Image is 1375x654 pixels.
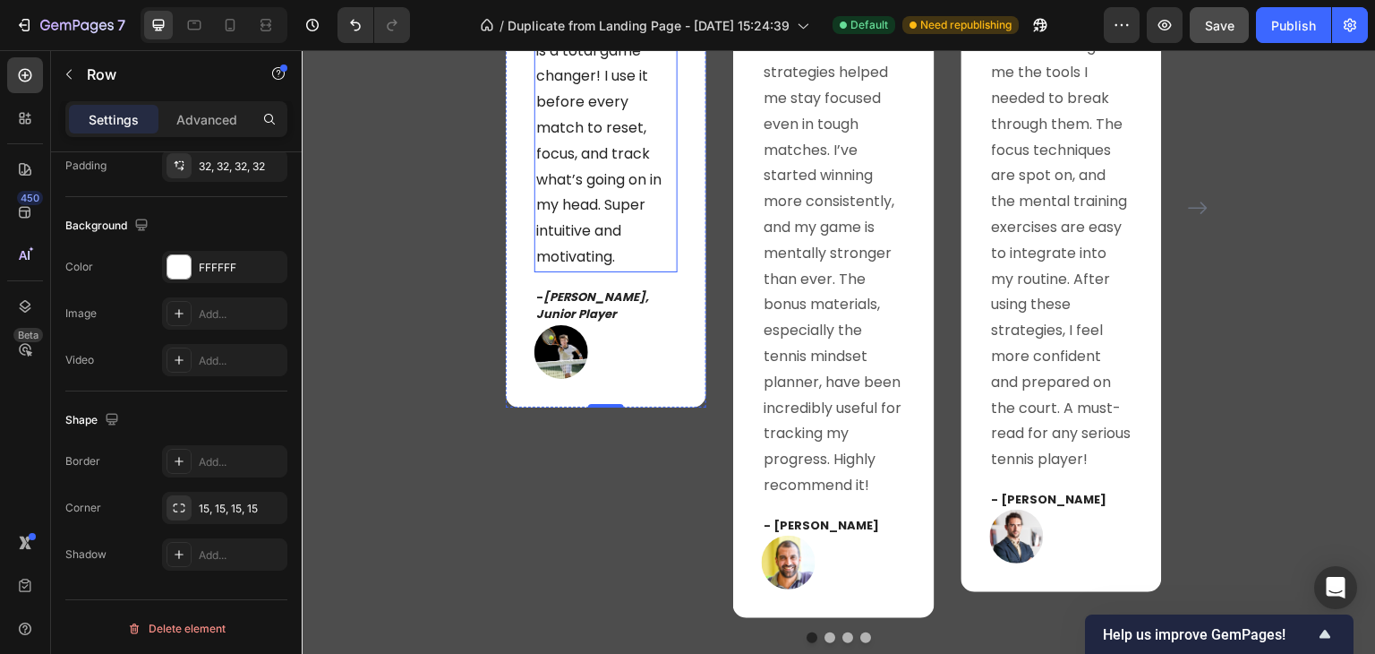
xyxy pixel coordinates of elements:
button: Publish [1256,7,1331,43]
p: - [PERSON_NAME] [690,441,830,459]
div: Add... [199,306,283,323]
div: Color [65,259,93,275]
div: 450 [17,191,43,205]
span: Save [1205,18,1234,33]
div: Add... [199,353,283,369]
button: Save [1190,7,1249,43]
i: [PERSON_NAME], Junior Player [235,238,347,273]
div: Add... [199,547,283,564]
span: Default [850,17,888,33]
div: Shape [65,409,123,433]
iframe: Design area [302,50,1375,654]
span: Duplicate from Landing Page - [DATE] 15:24:39 [508,16,790,35]
p: - [235,238,374,273]
div: 15, 15, 15, 15 [199,501,283,517]
img: gempages_542217260580733860-8751d336-bf19-45f1-80b8-a6dcedc26a56.png [688,460,742,513]
div: Video [65,352,94,368]
p: Settings [89,110,139,129]
div: Add... [199,454,283,470]
button: Delete element [65,615,287,643]
p: Row [87,64,239,85]
span: Need republishing [920,17,1012,33]
button: Carousel Next Arrow [882,143,910,172]
span: / [500,16,504,35]
p: 7 [117,14,125,36]
button: Dot [505,582,516,593]
div: Shadow [65,546,107,563]
div: Background [65,214,152,238]
div: Publish [1271,16,1316,35]
div: Padding [65,158,107,174]
button: Dot [541,582,551,593]
p: Advanced [176,110,237,129]
img: gempages_542217260580733860-2e63fa4f-c7a5-44e1-b77d-88e7ba46064a.png [460,486,514,539]
span: Help us improve GemPages! [1103,626,1314,643]
button: 7 [7,7,133,43]
p: - [PERSON_NAME] [462,467,602,485]
div: Border [65,453,100,469]
div: Corner [65,500,101,516]
div: Image [65,305,97,322]
button: Dot [523,582,534,593]
img: gempages_542217260580733860-3ce4923a-8c94-49e3-b9aa-3513bce0eeec.png [233,275,286,329]
div: Open Intercom Messenger [1314,566,1357,609]
button: Show survey - Help us improve GemPages! [1103,624,1336,645]
div: Delete element [127,618,226,640]
div: Beta [13,328,43,342]
button: Dot [559,582,569,593]
div: FFFFFF [199,260,283,276]
div: Undo/Redo [337,7,410,43]
div: 32, 32, 32, 32 [199,159,283,175]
